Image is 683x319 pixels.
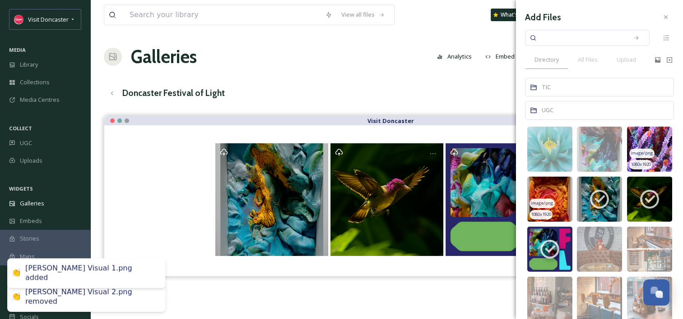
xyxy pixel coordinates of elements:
[432,48,476,65] button: Analytics
[577,127,622,172] img: e938b1d6-3275-45c6-9cfc-aa984fcd6593.jpg
[627,177,672,222] img: 2be610a7-9600-45bc-8a84-9a651d8b8b42.jpg
[527,177,572,222] img: a2812cd1-d7b2-4887-98c3-3c1e02d96b29.jpg
[527,227,572,272] img: 0695207b-ffa7-419d-970c-e72188cdc5b2.jpg
[367,117,414,125] strong: Visit Doncaster
[531,211,551,218] span: 1080 x 1920
[20,199,44,208] span: Galleries
[20,60,38,69] span: Library
[627,227,672,272] img: f2studio_uk-18080985634969880.jpg
[577,227,622,272] img: 74501e67-08b9-4770-96ec-d5abc42803fe.jpg
[617,55,636,64] span: Upload
[25,264,156,283] div: [PERSON_NAME] Visual 1.png added
[329,143,444,256] a: Opens media popup. Media description: Refik Anadol Visual 3.png.
[14,15,23,24] img: visit%20logo%20fb.jpg
[28,15,69,23] span: Visit Doncaster
[125,5,321,25] input: Search your library
[525,11,561,24] h3: Add Files
[20,156,42,165] span: Uploads
[25,287,156,306] div: [PERSON_NAME] Visual 2.png removed
[534,55,559,64] span: Directory
[122,87,225,100] h3: Doncaster Festival of Light
[643,279,669,305] button: Open Chat
[491,9,536,21] a: What's New
[12,269,21,278] div: 👏
[432,48,481,65] a: Analytics
[542,106,553,114] span: UGC
[337,6,390,23] a: View all files
[20,78,50,87] span: Collections
[20,139,32,147] span: UGC
[9,46,26,53] span: MEDIA
[531,200,553,206] span: image/png
[542,83,551,91] span: TIC
[9,125,32,132] span: COLLECT
[20,217,42,225] span: Embeds
[214,143,329,256] a: Opens media popup. Media description: Refik Anadol Visual 1.png.
[20,234,39,243] span: Stories
[481,48,519,65] button: Embed
[12,292,21,302] div: 👏
[20,252,35,261] span: Maps
[631,161,651,168] span: 1080 x 1920
[627,127,672,172] img: fdc94071-38e8-4867-9bd4-815cf857e66d.jpg
[578,55,598,64] span: All Files
[631,150,653,156] span: image/png
[444,143,559,256] a: Opens media popup. Media description: DFOL 25 Instagram Announcement Post.png.
[20,96,60,104] span: Media Centres
[9,185,33,192] span: WIDGETS
[131,43,197,70] a: Galleries
[577,177,622,222] img: 636c874d-82be-4757-8b83-4ff178eea587.jpg
[527,127,572,172] img: 632c41a6-9e26-49d2-b785-b3573557c843.jpg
